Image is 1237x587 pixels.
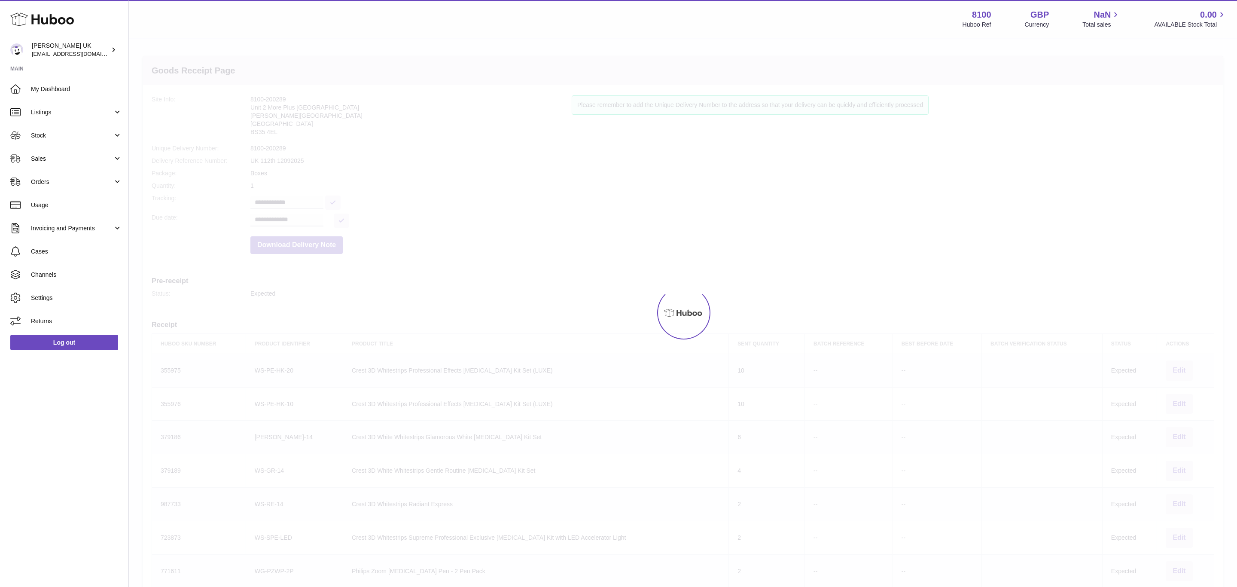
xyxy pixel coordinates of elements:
span: Returns [31,317,122,325]
span: Cases [31,248,122,256]
span: Channels [31,271,122,279]
a: Log out [10,335,118,350]
span: Sales [31,155,113,163]
span: Usage [31,201,122,209]
span: 0.00 [1200,9,1217,21]
span: AVAILABLE Stock Total [1154,21,1227,29]
img: internalAdmin-8100@internal.huboo.com [10,43,23,56]
strong: GBP [1030,9,1049,21]
span: NaN [1094,9,1111,21]
span: Listings [31,108,113,116]
div: Currency [1025,21,1049,29]
strong: 8100 [972,9,991,21]
span: Stock [31,131,113,140]
span: Invoicing and Payments [31,224,113,232]
a: 0.00 AVAILABLE Stock Total [1154,9,1227,29]
div: [PERSON_NAME] UK [32,42,109,58]
span: Orders [31,178,113,186]
span: Settings [31,294,122,302]
div: Huboo Ref [963,21,991,29]
span: My Dashboard [31,85,122,93]
span: [EMAIL_ADDRESS][DOMAIN_NAME] [32,50,126,57]
span: Total sales [1082,21,1121,29]
a: NaN Total sales [1082,9,1121,29]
